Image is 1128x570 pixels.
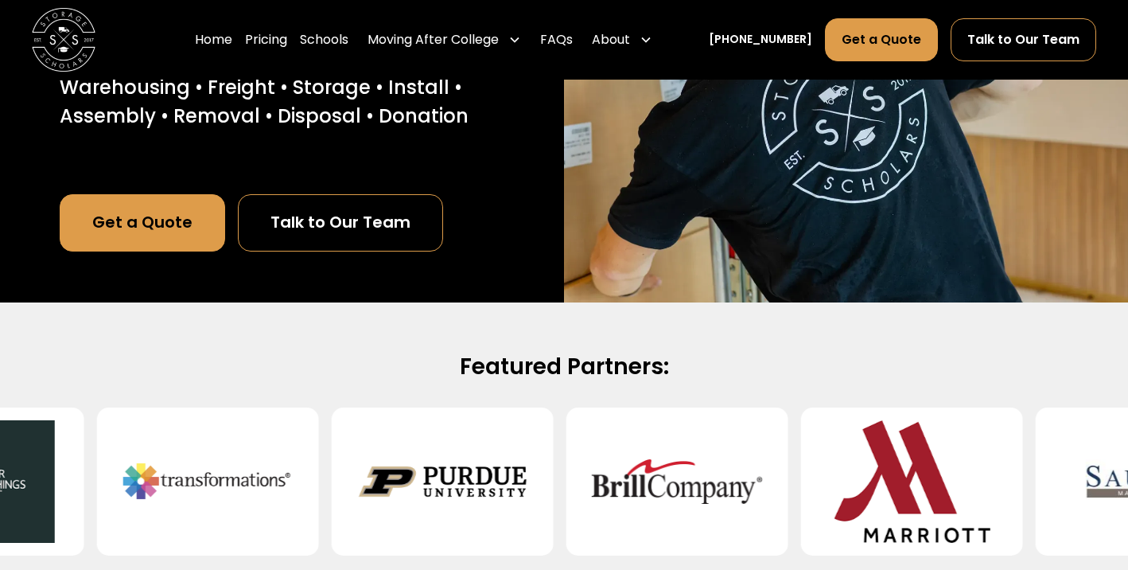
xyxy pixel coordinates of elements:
a: Pricing [245,18,287,62]
div: Moving After College [368,30,499,49]
p: Warehousing • Freight • Storage • Install • Assembly • Removal • Disposal • Donation [60,73,504,131]
a: FAQs [540,18,573,62]
img: Storage Scholars main logo [32,8,95,72]
img: Marriot Hotels [827,420,998,543]
div: About [585,18,659,62]
a: Get a Quote [825,18,938,61]
a: Home [195,18,232,62]
a: Talk to Our Team [238,194,443,252]
a: Talk to Our Team [951,18,1096,61]
img: Purdue University [356,420,527,543]
div: About [592,30,630,49]
a: [PHONE_NUMBER] [709,31,812,48]
div: Moving After College [361,18,527,62]
a: Get a Quote [60,194,225,252]
h2: Featured Partners: [56,353,1072,381]
img: Transformations [122,420,293,543]
a: Schools [300,18,348,62]
img: Brill Company [592,420,763,543]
